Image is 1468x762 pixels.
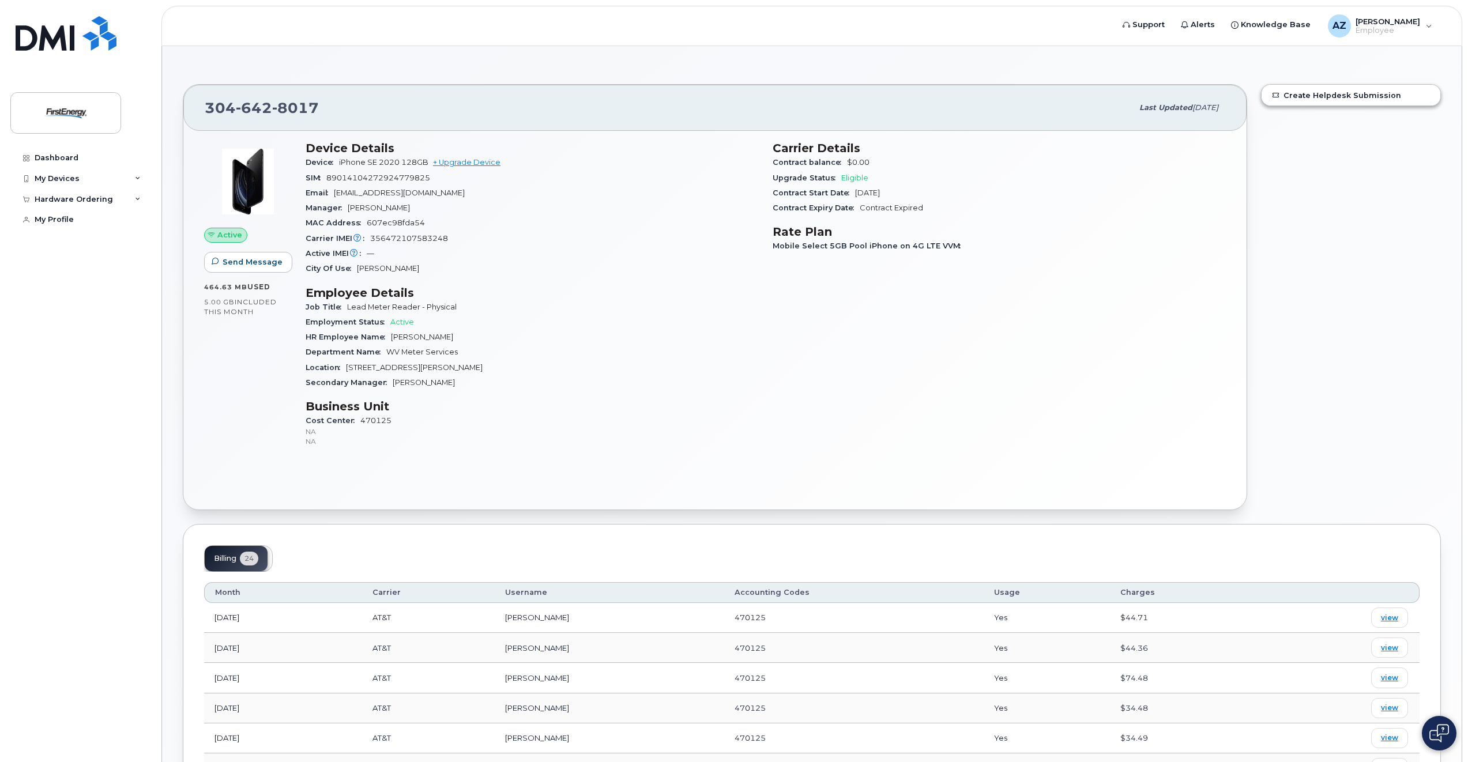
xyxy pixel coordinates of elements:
[204,603,362,633] td: [DATE]
[348,203,410,212] span: [PERSON_NAME]
[236,99,272,116] span: 642
[773,158,847,167] span: Contract balance
[855,188,880,197] span: [DATE]
[204,582,362,603] th: Month
[334,188,465,197] span: [EMAIL_ADDRESS][DOMAIN_NAME]
[362,633,495,663] td: AT&T
[367,218,425,227] span: 607ec98fda54
[1381,613,1398,623] span: view
[773,225,1226,239] h3: Rate Plan
[217,229,242,240] span: Active
[306,249,367,258] span: Active IMEI
[370,234,448,243] span: 356472107583248
[306,399,759,413] h3: Business Unit
[306,286,759,300] h3: Employee Details
[306,427,759,436] p: NA
[306,333,391,341] span: HR Employee Name
[306,264,357,273] span: City Of Use
[362,723,495,753] td: AT&T
[204,283,247,291] span: 464.63 MB
[362,663,495,693] td: AT&T
[495,663,724,693] td: [PERSON_NAME]
[724,582,984,603] th: Accounting Codes
[306,188,334,197] span: Email
[306,436,759,446] p: NA
[1139,103,1192,112] span: Last updated
[433,158,500,167] a: + Upgrade Device
[1381,643,1398,653] span: view
[346,363,483,372] span: [STREET_ADDRESS][PERSON_NAME]
[735,673,766,682] span: 470125
[1371,667,1408,688] a: view
[391,333,453,341] span: [PERSON_NAME]
[272,99,319,116] span: 8017
[1120,733,1249,744] div: $34.49
[306,158,339,167] span: Device
[247,282,270,291] span: used
[306,348,386,356] span: Department Name
[1429,724,1449,742] img: Open chat
[306,378,393,387] span: Secondary Manager
[204,252,292,273] button: Send Message
[204,297,277,316] span: included this month
[306,218,367,227] span: MAC Address
[306,173,326,182] span: SIM
[367,249,374,258] span: —
[1381,673,1398,683] span: view
[1381,733,1398,743] span: view
[1192,103,1218,112] span: [DATE]
[1371,698,1408,718] a: view
[984,663,1110,693] td: Yes
[306,416,759,446] span: 470125
[223,256,283,267] span: Send Message
[204,723,362,753] td: [DATE]
[393,378,455,387] span: [PERSON_NAME]
[205,99,319,116] span: 304
[306,203,348,212] span: Manager
[204,663,362,693] td: [DATE]
[495,633,724,663] td: [PERSON_NAME]
[1262,85,1440,105] a: Create Helpdesk Submission
[306,416,360,425] span: Cost Center
[735,733,766,742] span: 470125
[735,613,766,622] span: 470125
[735,643,766,652] span: 470125
[1371,637,1408,658] a: view
[339,158,428,167] span: iPhone SE 2020 128GB
[1110,582,1260,603] th: Charges
[847,158,869,167] span: $0.00
[362,603,495,633] td: AT&T
[1120,643,1249,654] div: $44.36
[495,723,724,753] td: [PERSON_NAME]
[1371,608,1408,628] a: view
[773,141,1226,155] h3: Carrier Details
[386,348,458,356] span: WV Meter Services
[984,603,1110,633] td: Yes
[984,693,1110,723] td: Yes
[773,173,841,182] span: Upgrade Status
[773,188,855,197] span: Contract Start Date
[347,303,457,311] span: Lead Meter Reader - Physical
[773,203,860,212] span: Contract Expiry Date
[841,173,868,182] span: Eligible
[860,203,923,212] span: Contract Expired
[306,363,346,372] span: Location
[306,318,390,326] span: Employment Status
[390,318,414,326] span: Active
[213,147,283,216] img: image20231002-3703462-2fle3a.jpeg
[362,582,495,603] th: Carrier
[495,603,724,633] td: [PERSON_NAME]
[495,693,724,723] td: [PERSON_NAME]
[495,582,724,603] th: Username
[326,173,430,182] span: 89014104272924779825
[984,723,1110,753] td: Yes
[306,141,759,155] h3: Device Details
[773,242,966,250] span: Mobile Select 5GB Pool iPhone on 4G LTE VVM
[984,582,1110,603] th: Usage
[1120,703,1249,714] div: $34.48
[204,633,362,663] td: [DATE]
[306,234,370,243] span: Carrier IMEI
[1381,703,1398,713] span: view
[1371,728,1408,748] a: view
[204,298,235,306] span: 5.00 GB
